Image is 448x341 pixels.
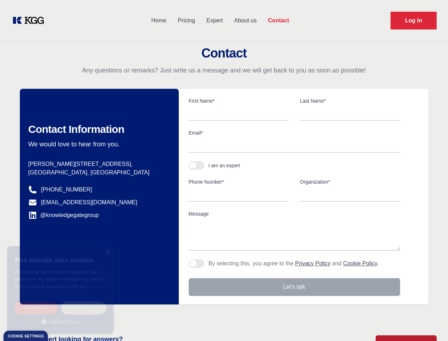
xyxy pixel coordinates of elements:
[14,270,105,289] span: This website uses cookies to improve user experience. By using our website you consent to all coo...
[189,210,400,217] label: Message
[28,160,167,168] p: [PERSON_NAME][STREET_ADDRESS],
[189,129,400,136] label: Email*
[14,285,101,296] a: Cookie Policy
[105,250,110,255] div: Close
[61,302,106,314] div: Decline all
[189,278,400,296] button: Let's talk
[209,259,379,268] p: By selecting this, you agree to the and .
[9,66,439,75] p: Any questions or remarks? Just write us a message and we will get back to you as soon as possible!
[295,260,331,266] a: Privacy Policy
[189,97,289,104] label: First Name*
[145,11,172,30] a: Home
[28,168,167,177] p: [GEOGRAPHIC_DATA], [GEOGRAPHIC_DATA]
[11,15,50,26] a: KOL Knowledge Platform: Talk to Key External Experts (KEE)
[300,97,400,104] label: Last Name*
[28,140,167,148] p: We would love to hear from you.
[28,211,99,220] a: @knowledgegategroup
[9,46,439,60] h2: Contact
[300,178,400,185] label: Organization*
[172,11,201,30] a: Pricing
[41,198,137,207] a: [EMAIL_ADDRESS][DOMAIN_NAME]
[8,334,44,338] div: Cookie settings
[50,320,79,324] span: Show details
[391,12,437,29] a: Request Demo
[189,178,289,185] label: Phone Number*
[209,162,240,169] div: I am an expert
[228,11,262,30] a: About us
[413,307,448,341] iframe: Chat Widget
[262,11,295,30] a: Contact
[14,302,57,314] div: Accept all
[28,123,167,136] h2: Contact Information
[201,11,228,30] a: Expert
[14,318,106,325] div: Show details
[343,260,377,266] a: Cookie Policy
[14,251,106,269] div: This website uses cookies
[41,185,92,194] a: [PHONE_NUMBER]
